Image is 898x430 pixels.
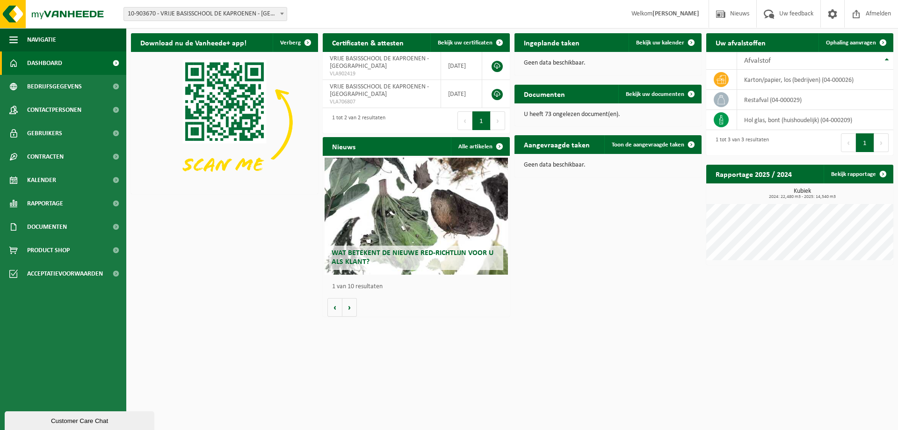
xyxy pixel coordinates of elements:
a: Toon de aangevraagde taken [604,135,701,154]
span: Documenten [27,215,67,239]
span: Bekijk uw kalender [636,40,684,46]
a: Bekijk uw certificaten [430,33,509,52]
p: Geen data beschikbaar. [524,162,692,168]
button: Previous [457,111,472,130]
a: Ophaling aanvragen [818,33,892,52]
td: [DATE] [441,80,482,108]
iframe: chat widget [5,409,156,430]
h2: Uw afvalstoffen [706,33,775,51]
h2: Ingeplande taken [514,33,589,51]
button: Vorige [327,298,342,317]
button: 1 [856,133,874,152]
span: Contactpersonen [27,98,81,122]
button: Next [874,133,889,152]
td: karton/papier, los (bedrijven) (04-000026) [737,70,893,90]
td: hol glas, bont (huishoudelijk) (04-000209) [737,110,893,130]
a: Bekijk rapportage [824,165,892,183]
span: Acceptatievoorwaarden [27,262,103,285]
h2: Rapportage 2025 / 2024 [706,165,801,183]
a: Wat betekent de nieuwe RED-richtlijn voor u als klant? [325,158,508,275]
button: Verberg [273,33,317,52]
span: Dashboard [27,51,62,75]
span: Kalender [27,168,56,192]
td: restafval (04-000029) [737,90,893,110]
strong: [PERSON_NAME] [652,10,699,17]
a: Alle artikelen [451,137,509,156]
span: VLA902419 [330,70,434,78]
p: 1 van 10 resultaten [332,284,505,290]
p: U heeft 73 ongelezen document(en). [524,111,692,118]
span: Verberg [280,40,301,46]
img: Download de VHEPlus App [131,52,318,192]
span: VRIJE BASISSCHOOL DE KAPROENEN - [GEOGRAPHIC_DATA] [330,55,429,70]
h2: Download nu de Vanheede+ app! [131,33,256,51]
h3: Kubiek [711,188,893,199]
span: Afvalstof [744,57,771,65]
h2: Certificaten & attesten [323,33,413,51]
a: Bekijk uw kalender [629,33,701,52]
span: 10-903670 - VRIJE BASISSCHOOL DE KAPROENEN - KAPRIJKE [123,7,287,21]
span: Navigatie [27,28,56,51]
button: 1 [472,111,491,130]
p: Geen data beschikbaar. [524,60,692,66]
span: 10-903670 - VRIJE BASISSCHOOL DE KAPROENEN - KAPRIJKE [124,7,287,21]
span: Wat betekent de nieuwe RED-richtlijn voor u als klant? [332,249,493,266]
h2: Aangevraagde taken [514,135,599,153]
span: Toon de aangevraagde taken [612,142,684,148]
button: Previous [841,133,856,152]
span: VRIJE BASISSCHOOL DE KAPROENEN - [GEOGRAPHIC_DATA] [330,83,429,98]
span: Ophaling aanvragen [826,40,876,46]
span: 2024: 22,480 m3 - 2025: 14,540 m3 [711,195,893,199]
td: [DATE] [441,52,482,80]
span: VLA706807 [330,98,434,106]
span: Contracten [27,145,64,168]
button: Volgende [342,298,357,317]
span: Gebruikers [27,122,62,145]
span: Bedrijfsgegevens [27,75,82,98]
h2: Nieuws [323,137,365,155]
span: Bekijk uw certificaten [438,40,492,46]
span: Rapportage [27,192,63,215]
button: Next [491,111,505,130]
div: 1 tot 2 van 2 resultaten [327,110,385,131]
span: Bekijk uw documenten [626,91,684,97]
h2: Documenten [514,85,574,103]
div: 1 tot 3 van 3 resultaten [711,132,769,153]
span: Product Shop [27,239,70,262]
a: Bekijk uw documenten [618,85,701,103]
